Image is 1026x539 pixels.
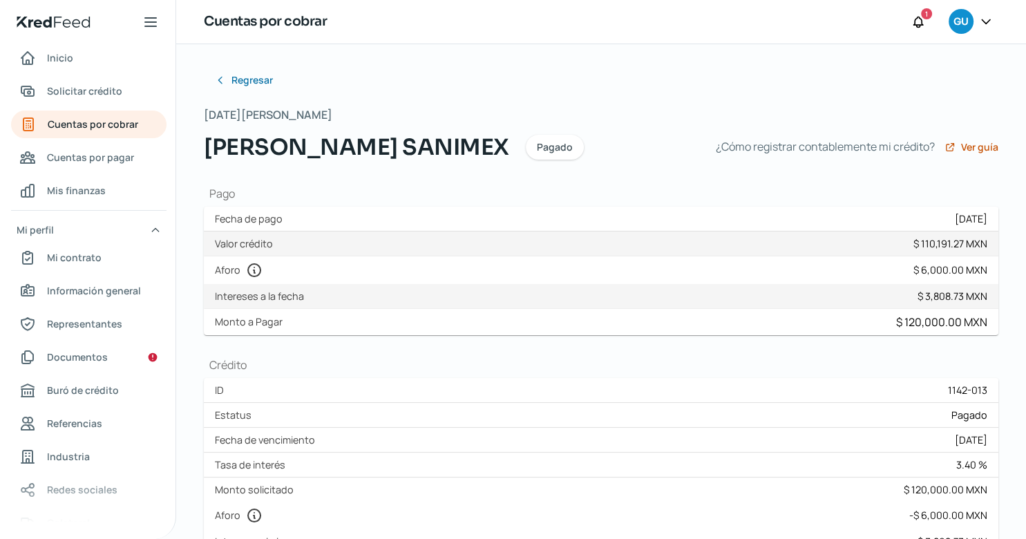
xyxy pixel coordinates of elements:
a: Inicio [11,44,167,72]
div: - $ 6,000.00 MXN [909,509,987,522]
span: Pagado [537,142,573,152]
label: Aforo [215,262,268,278]
div: $ 120,000.00 MXN [904,483,987,496]
div: $ 3,808.73 MXN [918,290,987,303]
h1: Crédito [204,357,998,372]
a: Documentos [11,343,167,371]
a: Cuentas por cobrar [11,111,167,138]
div: $ 6,000.00 MXN [913,263,987,276]
a: Buró de crédito [11,377,167,404]
div: 1142-013 [948,384,987,397]
span: Representantes [47,315,122,332]
span: Ver guía [961,142,998,152]
a: Ver guía [944,142,998,153]
span: 1 [925,8,928,20]
span: Documentos [47,348,108,366]
a: Industria [11,443,167,471]
span: Regresar [231,75,273,85]
span: Colateral [47,514,90,531]
label: Fecha de vencimiento [215,433,321,446]
span: Redes sociales [47,481,117,498]
div: $ 110,191.27 MXN [913,237,987,250]
a: Mi contrato [11,244,167,272]
span: Buró de crédito [47,381,119,399]
label: Monto solicitado [215,483,299,496]
span: Mis finanzas [47,182,106,199]
span: Inicio [47,49,73,66]
span: Referencias [47,415,102,432]
span: Pagado [951,408,987,422]
span: Información general [47,282,141,299]
span: [DATE][PERSON_NAME] [204,105,332,125]
button: Regresar [204,66,284,94]
a: Redes sociales [11,476,167,504]
a: Representantes [11,310,167,338]
div: [DATE] [955,212,987,225]
label: Monto a Pagar [215,315,288,328]
label: ID [215,384,229,397]
span: ¿Cómo registrar contablemente mi crédito? [716,137,935,157]
span: Industria [47,448,90,465]
span: Mi contrato [47,249,102,266]
span: Solicitar crédito [47,82,122,100]
a: Cuentas por pagar [11,144,167,171]
div: 3.40 % [956,458,987,471]
h1: Pago [204,186,998,201]
span: Mi perfil [17,221,54,238]
a: Solicitar crédito [11,77,167,105]
a: Colateral [11,509,167,537]
label: Estatus [215,408,257,422]
label: Valor crédito [215,237,278,250]
label: Aforo [215,507,268,524]
div: [DATE] [955,433,987,446]
label: Intereses a la fecha [215,290,310,303]
a: Referencias [11,410,167,437]
span: [PERSON_NAME] SANIMEX [204,131,509,164]
a: Mis finanzas [11,177,167,205]
span: GU [953,14,968,30]
a: Información general [11,277,167,305]
span: Cuentas por pagar [47,149,134,166]
label: Tasa de interés [215,458,291,471]
span: Cuentas por cobrar [48,115,138,133]
div: $ 120,000.00 MXN [896,314,987,330]
label: Fecha de pago [215,212,288,225]
h1: Cuentas por cobrar [204,12,327,32]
